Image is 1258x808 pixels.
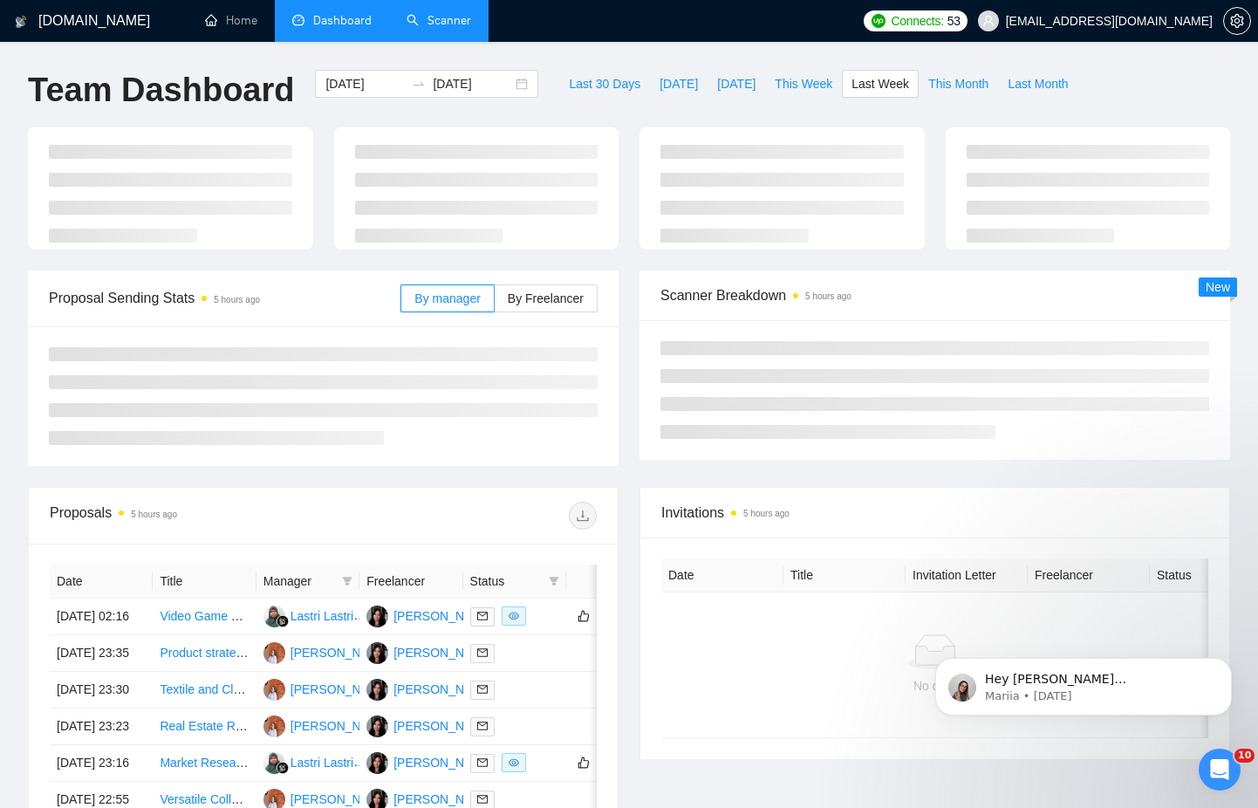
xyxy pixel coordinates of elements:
span: Last Week [851,74,909,93]
span: [DATE] [717,74,755,93]
th: Invitation Letter [906,558,1028,592]
iframe: Intercom notifications message [909,549,1258,743]
span: By manager [414,291,480,305]
a: Textile and Clothing Design Market Research Specialist [160,682,460,696]
button: This Week [765,70,842,98]
span: to [412,77,426,91]
img: gigradar-bm.png [277,615,289,627]
a: AB[PERSON_NAME] [263,718,391,732]
input: Start date [325,74,405,93]
a: Product strategist for fintech startup [160,646,352,660]
a: AB[PERSON_NAME] [263,681,391,695]
td: Product strategist for fintech startup [153,635,256,672]
a: AB[PERSON_NAME] [263,645,391,659]
a: homeHome [205,13,257,28]
div: [PERSON_NAME] [393,680,494,699]
span: mail [477,611,488,621]
span: Connects: [891,11,943,31]
a: LLLastri Lastri [263,755,353,769]
div: [PERSON_NAME] [291,643,391,662]
span: Scanner Breakdown [660,284,1209,306]
input: End date [433,74,512,93]
span: 53 [947,11,961,31]
div: [PERSON_NAME] [393,643,494,662]
td: [DATE] 23:16 [50,745,153,782]
span: filter [338,568,356,594]
span: eye [509,611,519,621]
a: Market Research for New Beverage Launch [160,756,397,770]
time: 5 hours ago [805,291,851,301]
a: AB[PERSON_NAME] [263,791,391,805]
button: [DATE] [650,70,708,98]
button: Last Month [998,70,1077,98]
a: Real Estate Research Analyst – Private Equity Firm [160,719,438,733]
span: Last Month [1008,74,1068,93]
span: By Freelancer [508,291,584,305]
img: AK [366,606,388,627]
a: AK[PERSON_NAME] [366,608,494,622]
span: Status [470,572,542,591]
button: [DATE] [708,70,765,98]
span: like [578,756,590,770]
td: Market Research for New Beverage Launch [153,745,256,782]
td: [DATE] 23:23 [50,709,153,745]
a: searchScanner [407,13,471,28]
td: [DATE] 23:35 [50,635,153,672]
th: Date [50,565,153,599]
span: This Week [775,74,832,93]
a: Video Game Music Researcher Needed [160,609,375,623]
a: Versatile Collaborator for International Business Expansion [160,792,478,806]
img: LL [263,606,285,627]
th: Freelancer [359,565,462,599]
div: Proposals [50,502,324,530]
th: Date [661,558,783,592]
span: New [1206,280,1230,294]
div: [PERSON_NAME] [393,716,494,736]
span: Dashboard [313,13,372,28]
a: AK[PERSON_NAME] [366,681,494,695]
div: Lastri Lastri [291,753,353,772]
img: AB [263,642,285,664]
td: Real Estate Research Analyst – Private Equity Firm [153,709,256,745]
p: Message from Mariia, sent 2d ago [76,140,301,155]
p: Hey [PERSON_NAME][EMAIL_ADDRESS][DOMAIN_NAME], Looks like your Upwork agency Business Intelligenc... [76,122,301,140]
img: AK [366,716,388,737]
span: This Month [928,74,988,93]
span: [DATE] [660,74,698,93]
span: mail [477,757,488,768]
div: [PERSON_NAME] [291,680,391,699]
time: 5 hours ago [131,510,177,519]
button: Last Week [842,70,919,98]
span: filter [545,568,563,594]
a: AK[PERSON_NAME] [366,755,494,769]
img: AB [263,679,285,701]
span: Proposal Sending Stats [49,287,400,309]
span: filter [549,576,559,586]
div: [PERSON_NAME] [291,716,391,736]
span: mail [477,684,488,695]
img: AB [263,716,285,737]
span: mail [477,794,488,805]
button: like [573,752,594,773]
div: [PERSON_NAME] [393,753,494,772]
a: setting [1223,14,1251,28]
time: 5 hours ago [743,509,790,518]
a: AK[PERSON_NAME] [366,791,494,805]
div: [PERSON_NAME] [393,606,494,626]
a: AK[PERSON_NAME] [366,645,494,659]
div: No data [675,676,1194,695]
td: [DATE] 02:16 [50,599,153,635]
img: AK [366,679,388,701]
span: swap-right [412,77,426,91]
span: like [578,609,590,623]
iframe: Intercom live chat [1199,749,1241,791]
span: mail [477,647,488,658]
img: LL [263,752,285,774]
th: Manager [256,565,359,599]
span: 10 [1234,749,1255,763]
img: upwork-logo.png [872,14,885,28]
span: mail [477,721,488,731]
img: gigradar-bm.png [277,762,289,774]
td: [DATE] 23:30 [50,672,153,709]
div: Lastri Lastri [291,606,353,626]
